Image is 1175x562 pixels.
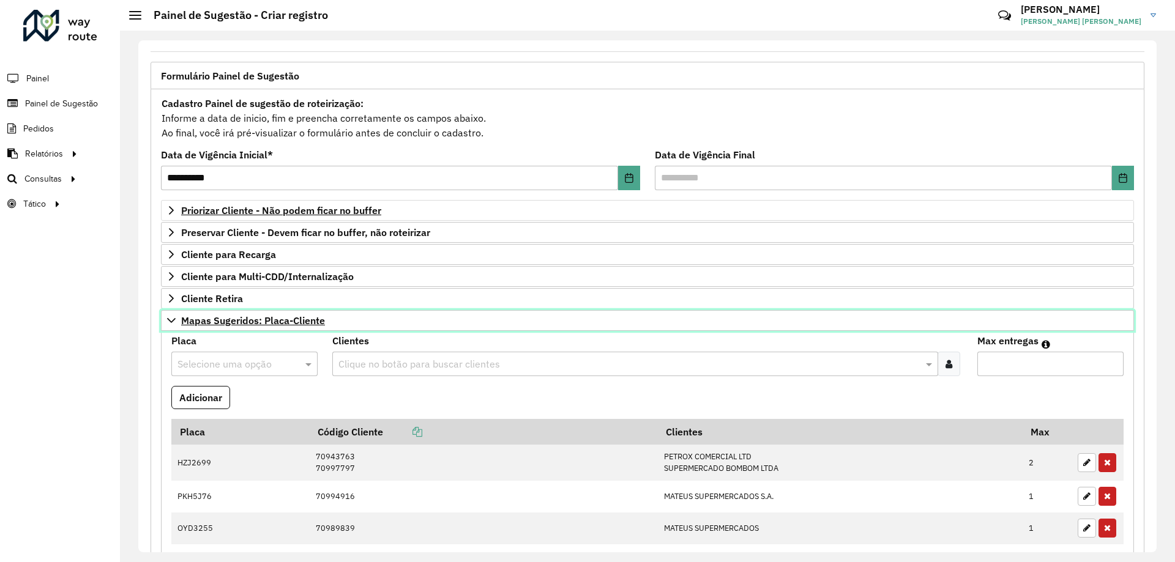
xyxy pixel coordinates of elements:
td: OYD3255 [171,512,309,544]
a: Preservar Cliente - Devem ficar no buffer, não roteirizar [161,222,1134,243]
a: Cliente Retira [161,288,1134,309]
span: [PERSON_NAME] [PERSON_NAME] [1021,16,1141,27]
a: Copiar [383,426,422,438]
td: MATEUS SUPERMERCADOS S.A. [657,481,1022,512]
span: Priorizar Cliente - Não podem ficar no buffer [181,205,381,215]
td: MATEUS SUPERMERCADOS [657,512,1022,544]
td: 1 [1023,512,1072,544]
th: Código Cliente [309,419,657,445]
td: HZJ2699 [171,445,309,481]
td: 70943763 70997797 [309,445,657,481]
em: Máximo de clientes que serão colocados na mesma rota com os clientes informados [1042,339,1050,349]
span: Painel [26,72,49,85]
a: Contato Rápido [991,2,1018,29]
label: Max entregas [977,333,1039,348]
a: Cliente para Multi-CDD/Internalização [161,266,1134,287]
button: Choose Date [618,166,640,190]
td: PETROX COMERCIAL LTD SUPERMERCADO BOMBOM LTDA [657,445,1022,481]
h2: Painel de Sugestão - Criar registro [141,9,328,22]
span: Painel de Sugestão [25,97,98,110]
strong: Cadastro Painel de sugestão de roteirização: [162,97,364,109]
span: Mapas Sugeridos: Placa-Cliente [181,316,325,325]
td: 70994916 [309,481,657,512]
label: Clientes [332,333,369,348]
span: Cliente Retira [181,294,243,303]
span: Pedidos [23,122,54,135]
label: Data de Vigência Inicial [161,147,273,162]
span: Relatórios [25,147,63,160]
button: Choose Date [1112,166,1134,190]
th: Clientes [657,419,1022,445]
th: Max [1023,419,1072,445]
label: Data de Vigência Final [655,147,755,162]
a: Cliente para Recarga [161,244,1134,265]
span: Consultas [24,172,62,185]
th: Placa [171,419,309,445]
span: Preservar Cliente - Devem ficar no buffer, não roteirizar [181,227,430,237]
button: Adicionar [171,386,230,409]
td: 70989839 [309,512,657,544]
span: Cliente para Multi-CDD/Internalização [181,272,354,281]
label: Placa [171,333,196,348]
div: Informe a data de inicio, fim e preencha corretamente os campos abaixo. Ao final, você irá pré-vi... [161,95,1134,141]
h3: [PERSON_NAME] [1021,4,1141,15]
td: PKH5J76 [171,481,309,512]
span: Tático [23,198,46,210]
span: Formulário Painel de Sugestão [161,71,299,81]
span: Cliente para Recarga [181,250,276,259]
td: 1 [1023,481,1072,512]
td: 2 [1023,445,1072,481]
a: Mapas Sugeridos: Placa-Cliente [161,310,1134,331]
a: Priorizar Cliente - Não podem ficar no buffer [161,200,1134,221]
